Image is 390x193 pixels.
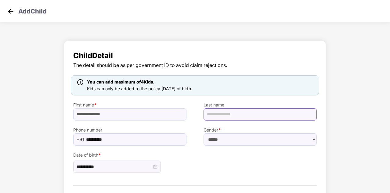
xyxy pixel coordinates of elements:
[73,127,186,133] label: Phone number
[204,127,317,133] label: Gender
[73,102,186,108] label: First name
[73,152,186,158] label: Date of birth
[77,135,85,144] span: +91
[73,61,317,69] span: The detail should be as per government ID to avoid claim rejections.
[87,79,154,84] span: You can add maximum of 4 Kids.
[77,79,83,85] img: icon
[87,86,192,91] span: Kids can only be added to the policy [DATE] of birth.
[204,102,317,108] label: Last name
[6,7,15,16] img: svg+xml;base64,PHN2ZyB4bWxucz0iaHR0cDovL3d3dy53My5vcmcvMjAwMC9zdmciIHdpZHRoPSIzMCIgaGVpZ2h0PSIzMC...
[18,7,47,14] p: Add Child
[73,50,317,61] span: Child Detail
